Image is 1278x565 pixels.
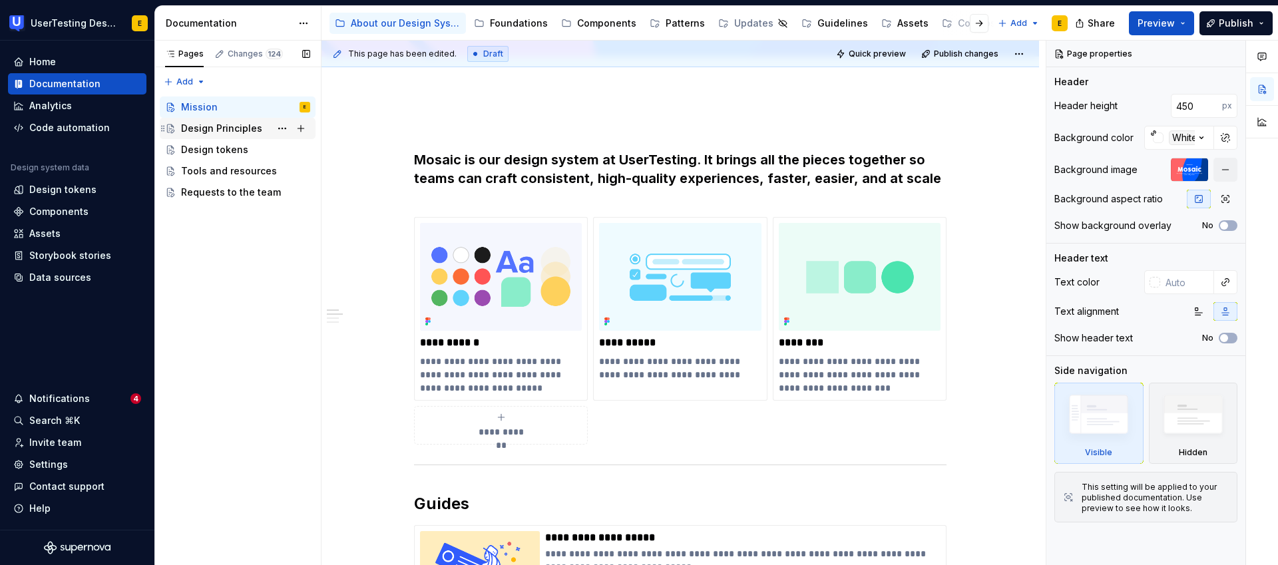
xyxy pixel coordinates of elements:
div: UserTesting Design System [31,17,116,30]
div: Contact support [29,480,105,493]
button: Share [1068,11,1124,35]
label: No [1202,220,1213,231]
a: Composable Patterns [937,13,1078,34]
div: Design system data [11,162,89,173]
a: Components [8,201,146,222]
div: Search ⌘K [29,414,80,427]
span: Quick preview [849,49,906,59]
button: Preview [1129,11,1194,35]
div: Assets [29,227,61,240]
button: Notifications4 [8,388,146,409]
a: Data sources [8,267,146,288]
img: 05c9b403-85b9-4504-8b08-bfef538c5d57.png [599,223,761,331]
div: Components [577,17,636,30]
div: Storybook stories [29,249,111,262]
a: Tools and resources [160,160,316,182]
button: Help [8,498,146,519]
h2: Guides [414,493,947,514]
a: Design tokens [8,179,146,200]
div: Page tree [160,96,316,203]
div: Help [29,502,51,515]
div: Show header text [1054,331,1133,345]
h3: Mosaic is our design system at UserTesting. It brings all the pieces together so teams can craft ... [414,150,947,206]
div: Invite team [29,436,81,449]
button: Publish changes [917,45,1004,63]
p: px [1222,100,1232,111]
a: Settings [8,454,146,475]
button: White [1144,126,1214,150]
div: Visible [1085,447,1112,458]
div: Hidden [1179,447,1207,458]
a: MissionE [160,96,316,118]
div: Design tokens [29,183,97,196]
a: Guidelines [796,13,873,34]
button: Add [160,73,210,91]
a: Code automation [8,117,146,138]
div: Header text [1054,252,1108,265]
div: Design tokens [181,143,248,156]
div: Side navigation [1054,364,1128,377]
a: Storybook stories [8,245,146,266]
div: Data sources [29,271,91,284]
input: Auto [1171,94,1222,118]
a: Assets [8,223,146,244]
a: Design tokens [160,139,316,160]
div: Changes [228,49,283,59]
a: Analytics [8,95,146,116]
span: Publish changes [934,49,998,59]
div: Hidden [1149,383,1238,464]
a: Assets [876,13,934,34]
button: Add [994,14,1044,33]
div: Background aspect ratio [1054,192,1163,206]
div: Background color [1054,131,1134,144]
div: Documentation [29,77,101,91]
div: Patterns [666,17,705,30]
div: Page tree [329,10,991,37]
div: About our Design System [351,17,461,30]
span: Share [1088,17,1115,30]
div: Guidelines [817,17,868,30]
a: Foundations [469,13,553,34]
div: This setting will be applied to your published documentation. Use preview to see how it looks. [1082,482,1229,514]
div: Header [1054,75,1088,89]
span: 124 [266,49,283,59]
button: Search ⌘K [8,410,146,431]
div: Components [29,205,89,218]
span: Add [176,77,193,87]
img: 76878619-1843-4ad2-8537-fb58ef94e2d6.png [420,223,582,331]
span: Add [1010,18,1027,29]
a: Invite team [8,432,146,453]
a: About our Design System [329,13,466,34]
a: Home [8,51,146,73]
button: UserTesting Design SystemE [3,9,152,37]
a: Design Principles [160,118,316,139]
span: Draft [483,49,503,59]
div: Text alignment [1054,305,1119,318]
div: Header height [1054,99,1118,112]
img: 41adf70f-fc1c-4662-8e2d-d2ab9c673b1b.png [9,15,25,31]
span: 4 [130,393,141,404]
div: Analytics [29,99,72,112]
label: No [1202,333,1213,343]
div: Text color [1054,276,1100,289]
div: Show background overlay [1054,219,1171,232]
a: Supernova Logo [44,541,110,554]
span: This page has been edited. [348,49,457,59]
input: Auto [1160,270,1214,294]
a: Requests to the team [160,182,316,203]
a: Updates [713,13,793,34]
div: Settings [29,458,68,471]
a: Patterns [644,13,710,34]
button: Contact support [8,476,146,497]
div: Updates [734,17,773,30]
button: Quick preview [832,45,912,63]
div: Documentation [166,17,292,30]
div: Assets [897,17,929,30]
div: E [1058,18,1062,29]
div: Pages [165,49,204,59]
div: Visible [1054,383,1144,464]
div: White [1169,130,1201,145]
div: Design Principles [181,122,262,135]
a: Documentation [8,73,146,94]
div: E [138,18,142,29]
